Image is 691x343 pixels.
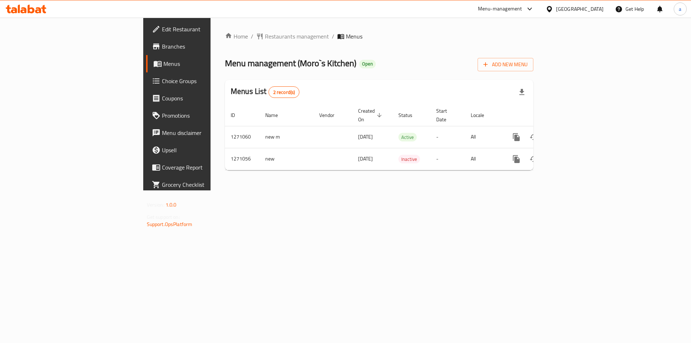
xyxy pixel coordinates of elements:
h2: Menus List [231,86,299,98]
td: - [430,126,465,148]
span: Status [398,111,422,119]
td: new [259,148,313,170]
span: Vendor [319,111,344,119]
span: Restaurants management [265,32,329,41]
td: All [465,126,502,148]
span: 1.0.0 [166,200,177,209]
a: Support.OpsPlatform [147,220,193,229]
th: Actions [502,104,583,126]
span: Coverage Report [162,163,253,172]
button: more [508,128,525,146]
a: Edit Restaurant [146,21,259,38]
span: Menu disclaimer [162,128,253,137]
span: [DATE] [358,132,373,141]
span: Coupons [162,94,253,103]
nav: breadcrumb [225,32,533,41]
span: a [679,5,681,13]
span: Inactive [398,155,420,163]
button: Change Status [525,150,542,168]
span: 2 record(s) [269,89,299,96]
div: Menu-management [478,5,522,13]
span: Locale [471,111,493,119]
div: Open [359,60,376,68]
span: [DATE] [358,154,373,163]
a: Branches [146,38,259,55]
span: Branches [162,42,253,51]
span: Add New Menu [483,60,528,69]
span: Choice Groups [162,77,253,85]
div: [GEOGRAPHIC_DATA] [556,5,604,13]
span: Menu management ( Moro`s Kitchen ) [225,55,356,71]
a: Menu disclaimer [146,124,259,141]
span: Edit Restaurant [162,25,253,33]
span: Start Date [436,107,456,124]
button: Add New Menu [478,58,533,71]
span: Promotions [162,111,253,120]
button: more [508,150,525,168]
span: Menus [163,59,253,68]
div: Export file [513,84,530,101]
span: Get support on: [147,212,180,222]
button: Change Status [525,128,542,146]
span: Created On [358,107,384,124]
a: Coupons [146,90,259,107]
span: Upsell [162,146,253,154]
li: / [332,32,334,41]
td: - [430,148,465,170]
a: Promotions [146,107,259,124]
span: Menus [346,32,362,41]
span: ID [231,111,244,119]
a: Choice Groups [146,72,259,90]
span: Version: [147,200,164,209]
a: Restaurants management [256,32,329,41]
span: Name [265,111,287,119]
span: Grocery Checklist [162,180,253,189]
td: new m [259,126,313,148]
a: Upsell [146,141,259,159]
td: All [465,148,502,170]
span: Open [359,61,376,67]
a: Grocery Checklist [146,176,259,193]
a: Menus [146,55,259,72]
a: Coverage Report [146,159,259,176]
table: enhanced table [225,104,583,170]
div: Total records count [268,86,300,98]
span: Active [398,133,417,141]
